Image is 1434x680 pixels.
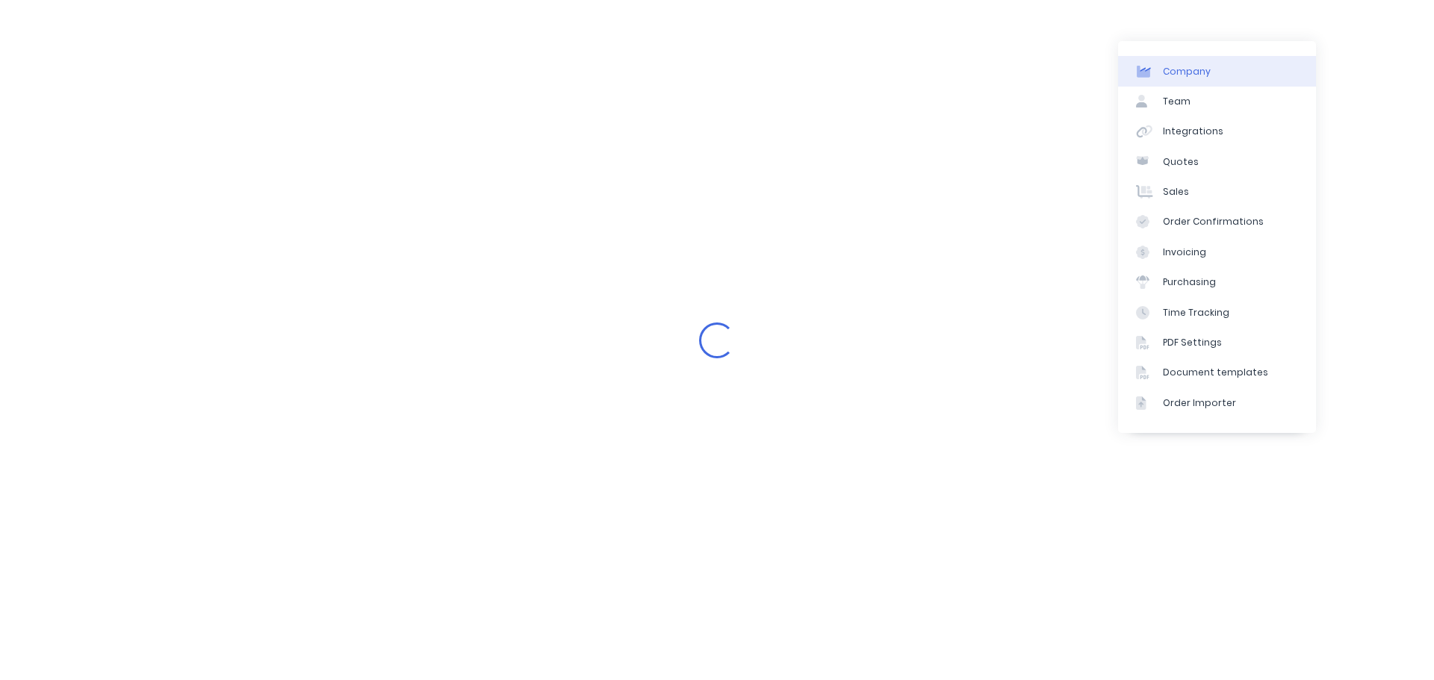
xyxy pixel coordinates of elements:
[1118,207,1316,237] a: Order Confirmations
[1118,267,1316,297] a: Purchasing
[1118,237,1316,267] a: Invoicing
[1118,297,1316,327] a: Time Tracking
[1118,147,1316,177] a: Quotes
[1163,275,1216,289] div: Purchasing
[1163,366,1268,379] div: Document templates
[1163,95,1191,108] div: Team
[1163,65,1211,78] div: Company
[1118,177,1316,207] a: Sales
[1163,246,1206,259] div: Invoicing
[1163,125,1223,138] div: Integrations
[1163,306,1229,319] div: Time Tracking
[1118,358,1316,387] a: Document templates
[1163,336,1222,349] div: PDF Settings
[1118,56,1316,86] a: Company
[1118,328,1316,358] a: PDF Settings
[1163,185,1189,199] div: Sales
[1163,215,1264,228] div: Order Confirmations
[1163,396,1236,410] div: Order Importer
[1118,87,1316,116] a: Team
[1163,155,1199,169] div: Quotes
[1118,116,1316,146] a: Integrations
[1118,388,1316,418] a: Order Importer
